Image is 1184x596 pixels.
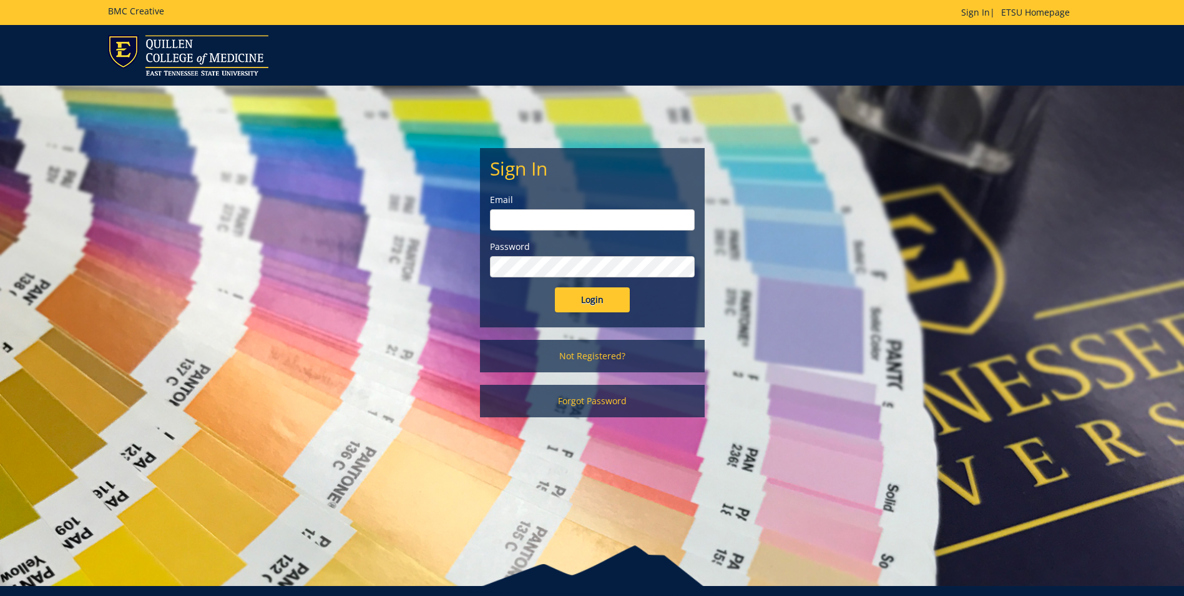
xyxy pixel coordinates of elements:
[480,385,705,417] a: Forgot Password
[480,340,705,372] a: Not Registered?
[108,35,268,76] img: ETSU logo
[555,287,630,312] input: Login
[490,241,695,253] label: Password
[108,6,164,16] h5: BMC Creative
[995,6,1076,18] a: ETSU Homepage
[961,6,990,18] a: Sign In
[490,158,695,179] h2: Sign In
[961,6,1076,19] p: |
[490,194,695,206] label: Email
